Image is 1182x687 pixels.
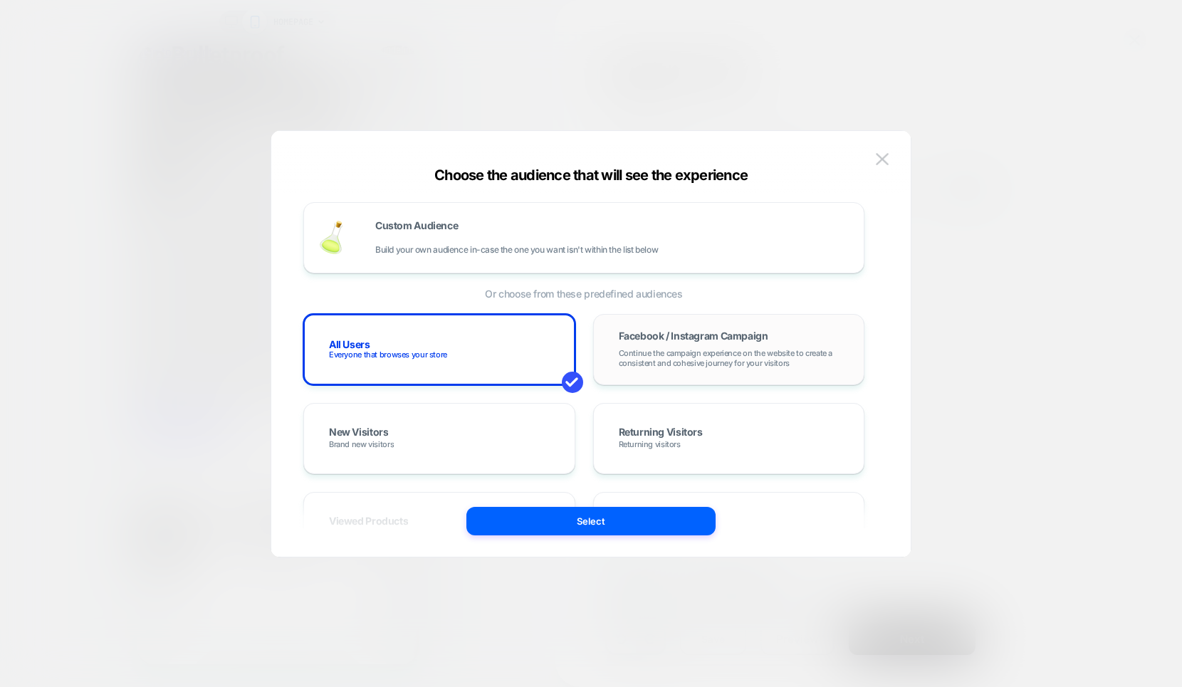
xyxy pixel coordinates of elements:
span: Build your own audience in-case the one you want isn't within the list below [375,245,658,255]
div: Choose the audience that will see the experience [271,167,911,184]
span: [PHONE_NUMBER] [3,374,96,387]
span: Continue the campaign experience on the website to create a consistent and cohesive journey for y... [619,348,840,368]
span: Returning Visitors [619,427,703,439]
img: close [876,153,889,165]
button: Select [466,507,716,535]
span: Find a Dealer [3,360,69,374]
span: Facebook / Instagram Campaign [619,331,768,341]
span: Returning visitors [619,439,681,449]
span: Or choose from these predefined audiences [303,288,864,300]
